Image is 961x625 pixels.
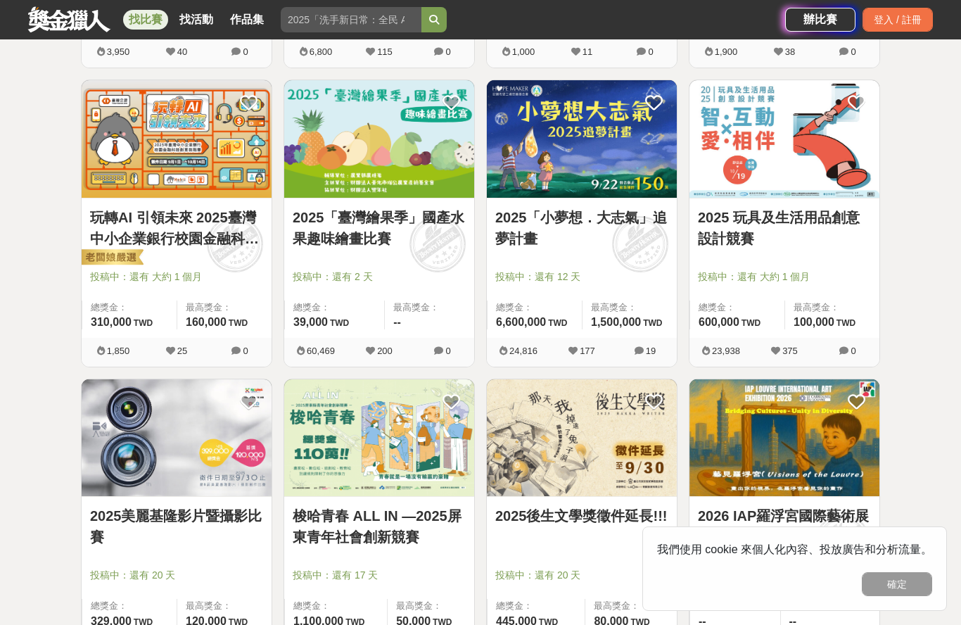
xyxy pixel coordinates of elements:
[293,568,466,583] span: 投稿中：還有 17 天
[174,10,219,30] a: 找活動
[836,318,855,328] span: TWD
[591,301,668,315] span: 最高獎金：
[293,301,376,315] span: 總獎金：
[698,207,871,249] a: 2025 玩具及生活用品創意設計競賽
[851,346,855,356] span: 0
[243,46,248,57] span: 0
[377,346,393,356] span: 200
[123,10,168,30] a: 找比賽
[794,301,871,315] span: 最高獎金：
[82,80,272,198] img: Cover Image
[281,7,421,32] input: 2025「洗手新日常：全民 ALL IN」洗手歌全台徵選
[487,379,677,497] img: Cover Image
[785,8,855,32] a: 辦比賽
[495,270,668,284] span: 投稿中：還有 12 天
[583,46,592,57] span: 11
[648,46,653,57] span: 0
[90,270,263,284] span: 投稿中：還有 大約 1 個月
[699,316,739,328] span: 600,000
[307,346,335,356] span: 60,469
[177,346,187,356] span: 25
[785,46,795,57] span: 38
[79,248,144,268] img: 老闆娘嚴選
[445,46,450,57] span: 0
[689,379,879,497] img: Cover Image
[377,46,393,57] span: 115
[91,599,168,613] span: 總獎金：
[495,568,668,583] span: 投稿中：還有 20 天
[107,46,130,57] span: 3,950
[396,599,466,613] span: 最高獎金：
[293,599,378,613] span: 總獎金：
[699,301,776,315] span: 總獎金：
[330,318,349,328] span: TWD
[293,207,466,249] a: 2025「臺灣繪果季」國產水果趣味繪畫比賽
[495,207,668,249] a: 2025「小夢想．大志氣」追夢計畫
[646,346,656,356] span: 19
[698,505,871,548] a: 2026 IAP羅浮宮國際藝術展徵件
[229,318,248,328] span: TWD
[794,316,834,328] span: 100,000
[293,316,328,328] span: 39,000
[186,316,227,328] span: 160,000
[698,270,871,284] span: 投稿中：還有 大約 1 個月
[657,543,932,555] span: 我們使用 cookie 來個人化內容、投放廣告和分析流量。
[851,46,855,57] span: 0
[90,207,263,249] a: 玩轉AI 引領未來 2025臺灣中小企業銀行校園金融科技創意挑戰賽
[512,46,535,57] span: 1,000
[284,379,474,497] img: Cover Image
[293,505,466,548] a: 梭哈青春 ALL IN —2025屏東青年社會創新競賽
[863,8,933,32] div: 登入 / 註冊
[591,316,641,328] span: 1,500,000
[177,46,187,57] span: 40
[495,505,668,526] a: 2025後生文學獎徵件延長!!!
[91,301,168,315] span: 總獎金：
[186,301,263,315] span: 最高獎金：
[393,316,401,328] span: --
[90,505,263,548] a: 2025美麗基隆影片暨攝影比賽
[715,46,738,57] span: 1,900
[862,572,932,596] button: 確定
[712,346,740,356] span: 23,938
[742,318,760,328] span: TWD
[496,301,573,315] span: 總獎金：
[284,80,474,198] img: Cover Image
[82,379,272,497] img: Cover Image
[689,80,879,198] img: Cover Image
[293,270,466,284] span: 投稿中：還有 2 天
[445,346,450,356] span: 0
[594,599,668,613] span: 最高獎金：
[782,346,798,356] span: 375
[548,318,567,328] span: TWD
[91,316,132,328] span: 310,000
[134,318,153,328] span: TWD
[496,316,546,328] span: 6,600,000
[224,10,269,30] a: 作品集
[509,346,537,356] span: 24,816
[487,80,677,198] img: Cover Image
[310,46,333,57] span: 6,800
[393,301,466,315] span: 最高獎金：
[107,346,130,356] span: 1,850
[243,346,248,356] span: 0
[186,599,263,613] span: 最高獎金：
[580,346,595,356] span: 177
[643,318,662,328] span: TWD
[90,568,263,583] span: 投稿中：還有 20 天
[496,599,576,613] span: 總獎金：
